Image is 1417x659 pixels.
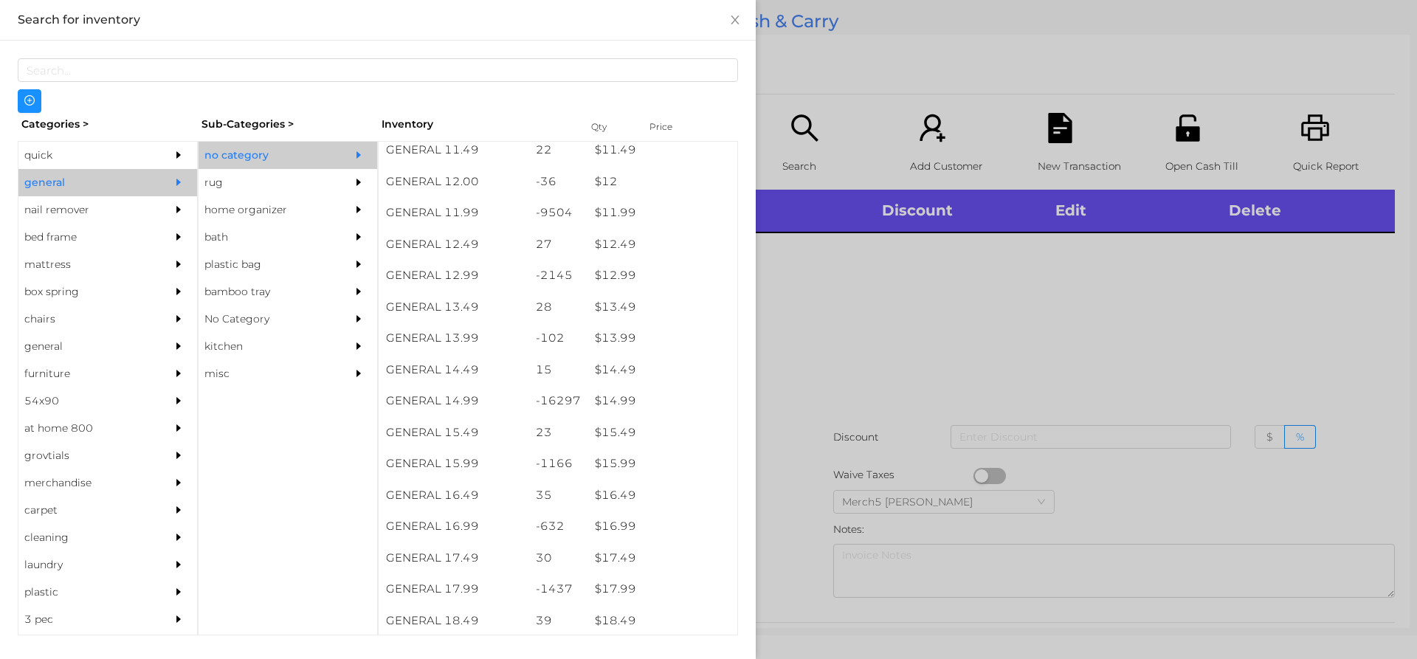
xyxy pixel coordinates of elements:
div: $ 16.49 [587,480,737,511]
div: 22 [528,134,588,166]
div: GENERAL 13.99 [379,322,528,354]
div: GENERAL 11.49 [379,134,528,166]
div: -16297 [528,385,588,417]
div: furniture [18,360,153,387]
div: $ 12.49 [587,229,737,261]
i: icon: caret-right [173,232,184,242]
div: laundry [18,551,153,579]
i: icon: caret-right [173,341,184,351]
div: GENERAL 16.99 [379,511,528,542]
div: $ 13.49 [587,291,737,323]
i: icon: caret-right [354,232,364,242]
div: 30 [528,542,588,574]
i: icon: caret-right [173,505,184,515]
i: icon: caret-right [173,286,184,297]
div: 3 pec [18,606,153,633]
div: 27 [528,229,588,261]
div: plastic bag [199,251,333,278]
div: GENERAL 12.99 [379,260,528,291]
div: Price [646,117,705,137]
div: home organizer [199,196,333,224]
i: icon: caret-right [173,396,184,406]
i: icon: caret-right [173,450,184,460]
i: icon: caret-right [173,259,184,269]
div: GENERAL 17.99 [379,573,528,605]
i: icon: caret-right [173,150,184,160]
div: $ 13.99 [587,322,737,354]
div: $ 12.99 [587,260,737,291]
div: $ 16.99 [587,511,737,542]
div: Inventory [382,117,573,132]
div: GENERAL 12.00 [379,166,528,198]
i: icon: caret-right [173,314,184,324]
i: icon: caret-right [354,341,364,351]
div: -1437 [528,573,588,605]
i: icon: caret-right [354,204,364,215]
div: chairs [18,306,153,333]
div: GENERAL 13.49 [379,291,528,323]
i: icon: caret-right [354,368,364,379]
i: icon: close [729,14,741,26]
i: icon: caret-right [173,177,184,187]
i: icon: caret-right [173,532,184,542]
button: icon: plus-circle [18,89,41,113]
div: 54x90 [18,387,153,415]
div: -1166 [528,448,588,480]
div: GENERAL 15.49 [379,417,528,449]
div: Sub-Categories > [198,113,378,136]
div: -36 [528,166,588,198]
div: box spring [18,278,153,306]
div: merchandise [18,469,153,497]
div: GENERAL 14.49 [379,354,528,386]
div: 23 [528,417,588,449]
div: 28 [528,291,588,323]
div: nail remover [18,196,153,224]
div: GENERAL 17.49 [379,542,528,574]
div: GENERAL 14.99 [379,385,528,417]
i: icon: caret-right [173,614,184,624]
i: icon: caret-right [173,423,184,433]
div: Qty [587,117,632,137]
div: general [18,169,153,196]
div: bath [199,224,333,251]
div: misc [199,360,333,387]
div: No Category [199,306,333,333]
div: mattress [18,251,153,278]
div: Search for inventory [18,12,738,28]
i: icon: caret-right [354,259,364,269]
div: bamboo tray [199,278,333,306]
div: 35 [528,480,588,511]
div: -9504 [528,197,588,229]
div: general [18,333,153,360]
div: plastic [18,579,153,606]
div: at home 800 [18,415,153,442]
div: GENERAL 16.49 [379,480,528,511]
div: $ 11.49 [587,134,737,166]
div: $ 17.99 [587,573,737,605]
i: icon: caret-right [173,368,184,379]
div: GENERAL 12.49 [379,229,528,261]
div: $ 14.49 [587,354,737,386]
i: icon: caret-right [354,150,364,160]
div: cleaning [18,524,153,551]
div: $ 17.49 [587,542,737,574]
i: icon: caret-right [173,559,184,570]
i: icon: caret-right [354,314,364,324]
i: icon: caret-right [173,587,184,597]
div: $ 12 [587,166,737,198]
div: Categories > [18,113,198,136]
div: GENERAL 18.49 [379,605,528,637]
div: $ 18.49 [587,605,737,637]
div: -632 [528,511,588,542]
div: quick [18,142,153,169]
div: $ 15.99 [587,448,737,480]
div: $ 11.99 [587,197,737,229]
div: -102 [528,322,588,354]
input: Search... [18,58,738,82]
div: GENERAL 15.99 [379,448,528,480]
div: bed frame [18,224,153,251]
div: no category [199,142,333,169]
div: grovtials [18,442,153,469]
div: carpet [18,497,153,524]
div: kitchen [199,333,333,360]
